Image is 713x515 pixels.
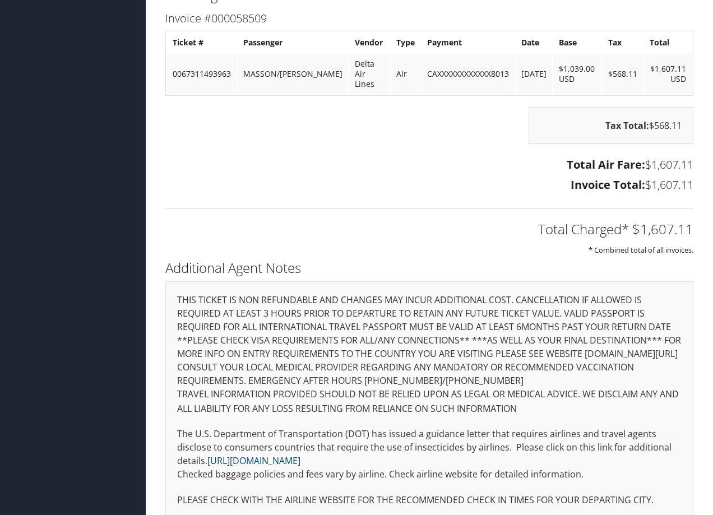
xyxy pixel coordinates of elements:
[207,454,300,467] a: [URL][DOMAIN_NAME]
[238,54,348,94] td: MASSON/[PERSON_NAME]
[165,258,693,277] h2: Additional Agent Notes
[567,157,645,172] strong: Total Air Fare:
[422,54,515,94] td: CAXXXXXXXXXXXX8013
[391,54,420,94] td: Air
[177,467,682,482] p: Checked baggage policies and fees vary by airline. Check airline website for detailed information.
[553,54,601,94] td: $1,039.00 USD
[238,33,348,53] th: Passenger
[167,54,237,94] td: 0067311493963
[165,177,693,193] h3: $1,607.11
[349,54,390,94] td: Delta Air Lines
[165,157,693,173] h3: $1,607.11
[644,54,692,94] td: $1,607.11 USD
[603,33,643,53] th: Tax
[589,245,693,255] small: * Combined total of all invoices.
[553,33,601,53] th: Base
[349,33,390,53] th: Vendor
[571,177,645,192] strong: Invoice Total:
[516,54,552,94] td: [DATE]
[605,119,649,132] strong: Tax Total:
[529,107,693,144] div: $568.11
[167,33,237,53] th: Ticket #
[165,11,693,26] h3: Invoice #000058509
[165,220,693,239] h2: Total Charged* $1,607.11
[422,33,515,53] th: Payment
[391,33,420,53] th: Type
[177,387,682,416] p: TRAVEL INFORMATION PROVIDED SHOULD NOT BE RELIED UPON AS LEGAL OR MEDICAL ADVICE. WE DISCLAIM ANY...
[177,493,682,508] p: PLEASE CHECK WITH THE AIRLINE WEBSITE FOR THE RECOMMENDED CHECK IN TIMES FOR YOUR DEPARTING CITY.
[516,33,552,53] th: Date
[644,33,692,53] th: Total
[603,54,643,94] td: $568.11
